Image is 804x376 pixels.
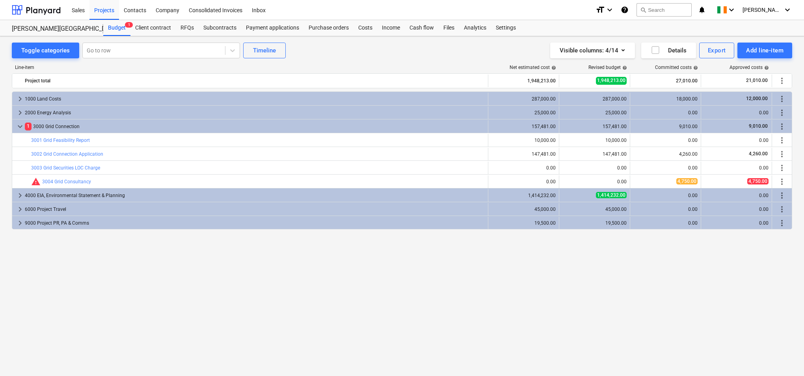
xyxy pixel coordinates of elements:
[25,93,485,105] div: 1000 Land Costs
[765,338,804,376] iframe: Chat Widget
[633,110,698,115] div: 0.00
[698,5,706,15] i: notifications
[560,45,625,56] div: Visible columns : 4/14
[747,178,769,184] span: 4,750.00
[727,5,736,15] i: keyboard_arrow_down
[777,94,787,104] span: More actions
[748,123,769,129] span: 9,010.00
[777,177,787,186] span: More actions
[130,20,176,36] a: Client contract
[12,65,489,70] div: Line-item
[42,179,91,184] a: 3004 Grid Consultancy
[704,220,769,226] div: 0.00
[777,149,787,159] span: More actions
[15,218,25,228] span: keyboard_arrow_right
[777,205,787,214] span: More actions
[743,7,782,13] span: [PERSON_NAME]
[12,25,94,33] div: [PERSON_NAME][GEOGRAPHIC_DATA]
[491,207,556,212] div: 45,000.00
[676,178,698,184] span: 4,750.00
[491,110,556,115] div: 25,000.00
[655,65,698,70] div: Committed costs
[253,45,276,56] div: Timeline
[651,45,687,56] div: Details
[763,65,769,70] span: help
[439,20,459,36] a: Files
[199,20,241,36] div: Subcontracts
[491,138,556,143] div: 10,000.00
[745,96,769,101] span: 12,000.00
[103,20,130,36] a: Budget1
[405,20,439,36] a: Cash flow
[562,207,627,212] div: 45,000.00
[640,7,646,13] span: search
[243,43,286,58] button: Timeline
[491,96,556,102] div: 287,000.00
[633,124,698,129] div: 9,010.00
[562,179,627,184] div: 0.00
[596,77,627,84] span: 1,948,213.00
[25,123,32,130] span: 1
[746,45,784,56] div: Add line-item
[125,22,133,28] span: 1
[562,110,627,115] div: 25,000.00
[636,3,692,17] button: Search
[633,193,698,198] div: 0.00
[633,207,698,212] div: 0.00
[633,151,698,157] div: 4,260.00
[31,177,41,186] span: Committed costs exceed revised budget
[748,151,769,156] span: 4,260.00
[777,136,787,145] span: More actions
[241,20,304,36] a: Payment applications
[562,151,627,157] div: 147,481.00
[15,191,25,200] span: keyboard_arrow_right
[777,218,787,228] span: More actions
[491,193,556,198] div: 1,414,232.00
[641,43,696,58] button: Details
[562,165,627,171] div: 0.00
[588,65,627,70] div: Revised budget
[633,96,698,102] div: 18,000.00
[704,138,769,143] div: 0.00
[596,5,605,15] i: format_size
[621,5,629,15] i: Knowledge base
[491,74,556,87] div: 1,948,213.00
[15,94,25,104] span: keyboard_arrow_right
[491,220,556,226] div: 19,500.00
[491,124,556,129] div: 157,481.00
[491,179,556,184] div: 0.00
[704,207,769,212] div: 0.00
[15,108,25,117] span: keyboard_arrow_right
[730,65,769,70] div: Approved costs
[704,110,769,115] div: 0.00
[550,43,635,58] button: Visible columns:4/14
[103,20,130,36] div: Budget
[777,122,787,131] span: More actions
[25,217,485,229] div: 9000 Project PR, PA & Comms
[783,5,792,15] i: keyboard_arrow_down
[562,124,627,129] div: 157,481.00
[176,20,199,36] a: RFQs
[633,165,698,171] div: 0.00
[491,20,521,36] a: Settings
[25,106,485,119] div: 2000 Energy Analysis
[491,165,556,171] div: 0.00
[633,138,698,143] div: 0.00
[304,20,354,36] a: Purchase orders
[459,20,491,36] a: Analytics
[605,5,614,15] i: keyboard_arrow_down
[596,192,627,198] span: 1,414,232.00
[377,20,405,36] div: Income
[704,193,769,198] div: 0.00
[704,165,769,171] div: 0.00
[708,45,726,56] div: Export
[31,151,103,157] a: 3002 Grid Connection Application
[25,203,485,216] div: 6000 Project Travel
